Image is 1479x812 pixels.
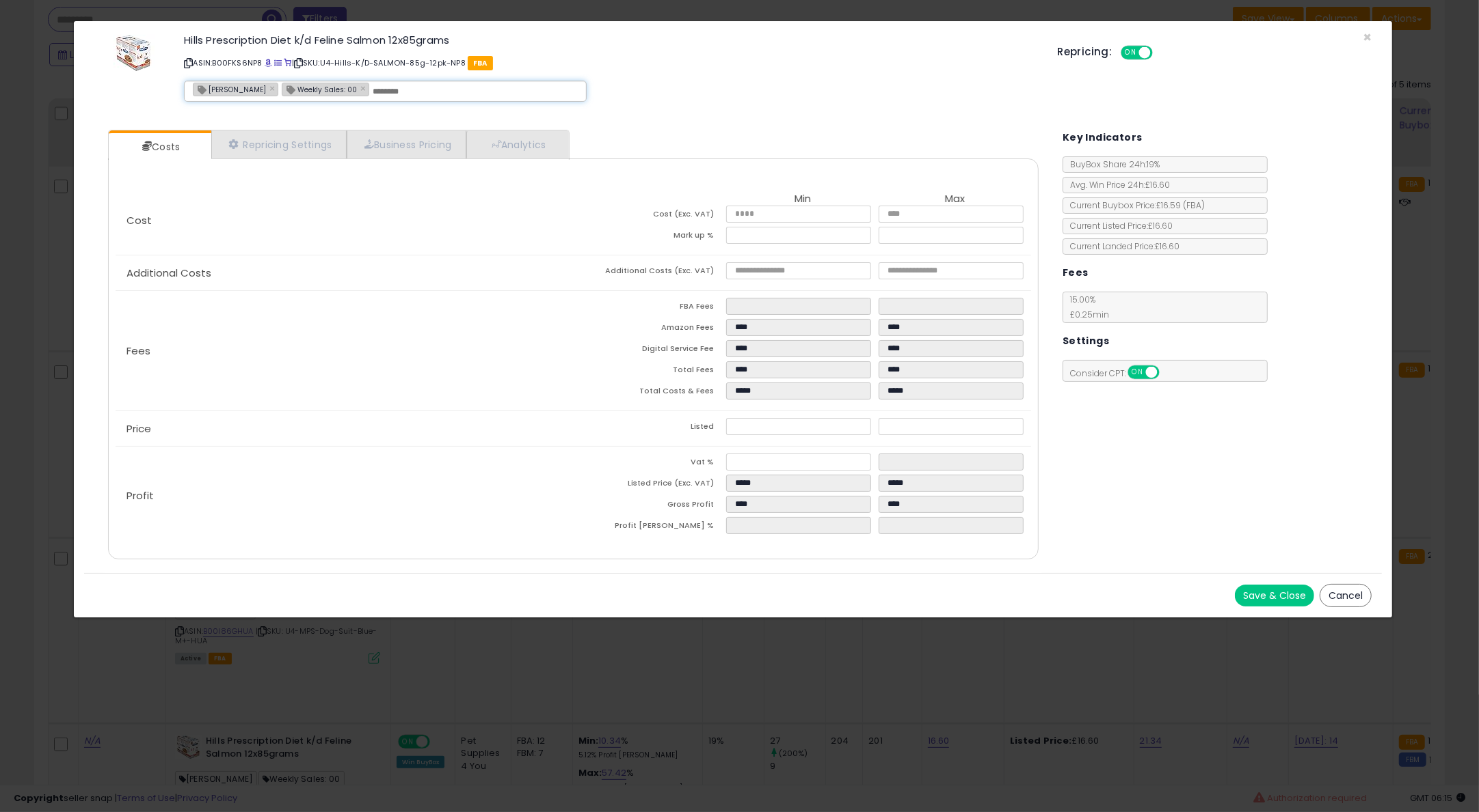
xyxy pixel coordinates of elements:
[574,319,726,340] td: Amazon Fees
[109,133,210,160] a: Costs
[574,340,726,361] td: Digital Service Fee
[1063,179,1170,191] span: Avg. Win Price 24h: £16.60
[466,130,568,158] a: Analytics
[360,82,369,94] a: ×
[574,298,726,319] td: FBA Fees
[574,227,726,248] td: Mark up %
[1063,333,1109,350] h5: Settings
[269,82,278,94] a: ×
[1157,367,1179,378] span: OFF
[1320,584,1372,607] button: Cancel
[574,382,726,404] td: Total Costs & Fees
[184,52,1037,74] p: ASIN: B00FKS6NP8 | SKU: U4-Hills-K/D-SALMON-85g-12pk-NP8
[1063,309,1109,320] span: £0.25 min
[184,35,1037,45] h3: Hills Prescription Diet k/d Feline Salmon 12x85grams
[114,35,155,72] img: 51i6YGgXKRL._SL60_.jpg
[116,215,573,226] p: Cost
[1063,367,1177,379] span: Consider CPT:
[1063,129,1143,146] h5: Key Indicators
[347,130,466,158] a: Business Pricing
[1122,47,1139,59] span: ON
[116,346,573,356] p: Fees
[1063,264,1089,281] h5: Fees
[116,423,573,434] p: Price
[1063,294,1109,320] span: 15.00 %
[282,83,357,95] span: Weekly Sales: 00
[1063,199,1205,211] span: Current Buybox Price:
[1150,47,1172,59] span: OFF
[284,57,291,68] a: Your listing only
[1063,240,1180,252] span: Current Landed Price: £16.60
[194,83,266,95] span: [PERSON_NAME]
[468,56,493,70] span: FBA
[574,496,726,517] td: Gross Profit
[1235,585,1314,606] button: Save & Close
[116,490,573,501] p: Profit
[274,57,282,68] a: All offer listings
[574,453,726,475] td: Vat %
[574,206,726,227] td: Cost (Exc. VAT)
[574,475,726,496] td: Listed Price (Exc. VAT)
[211,130,347,158] a: Repricing Settings
[574,262,726,283] td: Additional Costs (Exc. VAT)
[574,361,726,382] td: Total Fees
[1063,158,1160,170] span: BuyBox Share 24h: 19%
[574,418,726,439] td: Listed
[265,57,272,68] a: BuyBox page
[879,193,1031,206] th: Max
[1363,27,1372,47] span: ×
[1183,199,1205,211] span: ( FBA )
[1057,46,1112,57] h5: Repricing:
[574,517,726,538] td: Profit [PERSON_NAME] %
[116,268,573,279] p: Additional Costs
[726,193,879,206] th: Min
[1063,220,1173,232] span: Current Listed Price: £16.60
[1129,367,1146,378] span: ON
[1156,199,1205,211] span: £16.59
